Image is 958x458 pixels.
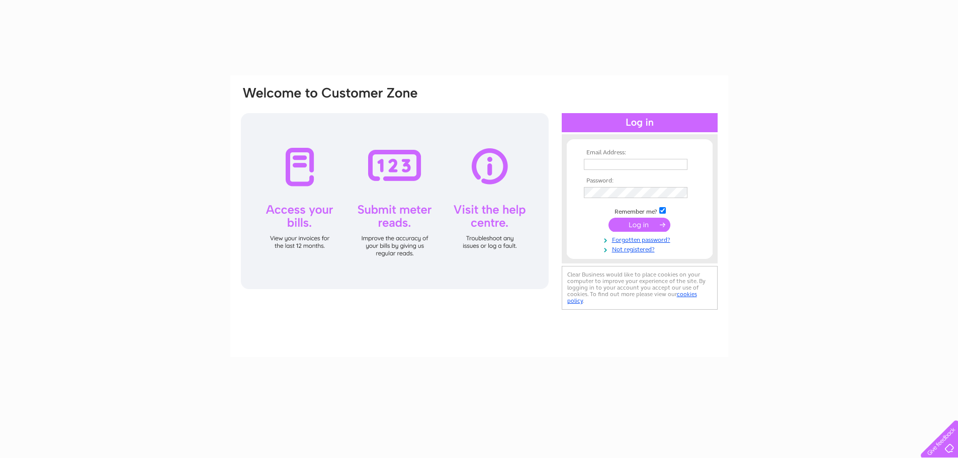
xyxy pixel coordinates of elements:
a: Forgotten password? [584,234,698,244]
a: cookies policy [567,291,697,304]
th: Email Address: [581,149,698,156]
td: Remember me? [581,206,698,216]
th: Password: [581,177,698,185]
input: Submit [608,218,670,232]
div: Clear Business would like to place cookies on your computer to improve your experience of the sit... [562,266,718,310]
a: Not registered? [584,244,698,253]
